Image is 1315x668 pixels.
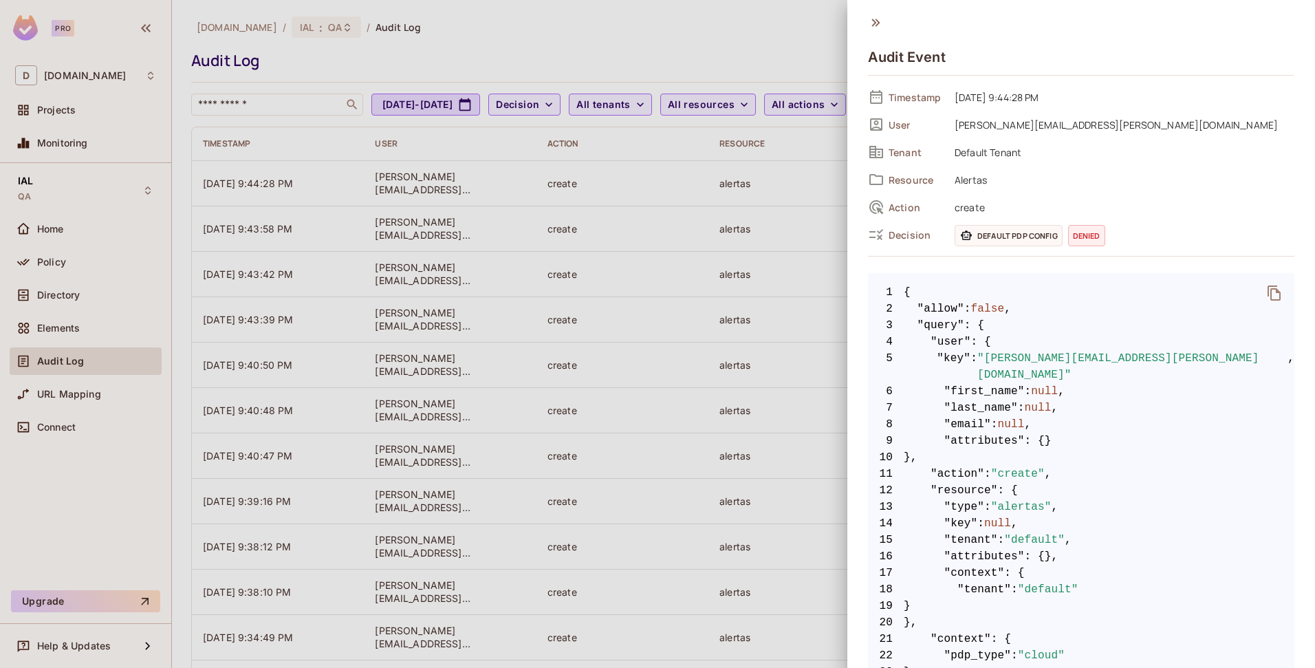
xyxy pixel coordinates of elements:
[868,515,904,532] span: 14
[964,317,984,334] span: : {
[1058,383,1065,400] span: ,
[868,499,904,515] span: 13
[931,334,971,350] span: "user"
[904,284,911,301] span: {
[948,144,1294,160] span: Default Tenant
[889,146,944,159] span: Tenant
[1065,532,1072,548] span: ,
[868,400,904,416] span: 7
[998,532,1005,548] span: :
[944,532,998,548] span: "tenant"
[977,350,1287,383] span: "[PERSON_NAME][EMAIL_ADDRESS][PERSON_NAME][DOMAIN_NAME]"
[868,334,904,350] span: 4
[868,548,904,565] span: 16
[889,228,944,241] span: Decision
[931,466,984,482] span: "action"
[955,225,1063,246] span: Default PDP config
[991,631,1011,647] span: : {
[868,416,904,433] span: 8
[917,317,964,334] span: "query"
[1258,277,1291,310] button: delete
[868,433,904,449] span: 9
[991,416,998,433] span: :
[931,482,998,499] span: "resource"
[1025,548,1058,565] span: : {},
[944,383,1025,400] span: "first_name"
[971,301,1005,317] span: false
[944,433,1025,449] span: "attributes"
[868,565,904,581] span: 17
[964,301,971,317] span: :
[937,350,970,383] span: "key"
[889,118,944,131] span: User
[1287,350,1294,383] span: ,
[868,532,904,548] span: 15
[917,301,964,317] span: "allow"
[1004,301,1011,317] span: ,
[868,482,904,499] span: 12
[1018,581,1078,598] span: "default"
[977,515,984,532] span: :
[944,565,1005,581] span: "context"
[1025,400,1052,416] span: null
[868,301,904,317] span: 2
[944,548,1025,565] span: "attributes"
[931,631,991,647] span: "context"
[868,317,904,334] span: 3
[998,482,1018,499] span: : {
[1031,383,1058,400] span: null
[1004,565,1024,581] span: : {
[984,515,1011,532] span: null
[868,614,904,631] span: 20
[944,515,978,532] span: "key"
[1004,532,1065,548] span: "default"
[984,499,991,515] span: :
[868,614,1294,631] span: },
[1025,383,1032,400] span: :
[1011,647,1018,664] span: :
[868,598,1294,614] span: }
[1052,400,1058,416] span: ,
[998,416,1025,433] span: null
[1011,581,1018,598] span: :
[1018,647,1065,664] span: "cloud"
[1011,515,1018,532] span: ,
[957,581,1011,598] span: "tenant"
[1025,433,1052,449] span: : {}
[889,173,944,186] span: Resource
[868,383,904,400] span: 6
[944,416,991,433] span: "email"
[868,466,904,482] span: 11
[948,116,1294,133] span: [PERSON_NAME][EMAIL_ADDRESS][PERSON_NAME][DOMAIN_NAME]
[889,91,944,104] span: Timestamp
[868,631,904,647] span: 21
[889,201,944,214] span: Action
[868,449,904,466] span: 10
[1045,466,1052,482] span: ,
[868,647,904,664] span: 22
[948,171,1294,188] span: Alertas
[948,199,1294,215] span: create
[1025,416,1032,433] span: ,
[1068,225,1105,246] span: denied
[868,49,946,65] h4: Audit Event
[868,284,904,301] span: 1
[1052,499,1058,515] span: ,
[868,350,904,383] span: 5
[944,499,985,515] span: "type"
[948,89,1294,105] span: [DATE] 9:44:28 PM
[991,499,1052,515] span: "alertas"
[971,334,991,350] span: : {
[944,400,1018,416] span: "last_name"
[944,647,1012,664] span: "pdp_type"
[868,598,904,614] span: 19
[1018,400,1025,416] span: :
[868,449,1294,466] span: },
[991,466,1045,482] span: "create"
[984,466,991,482] span: :
[970,350,977,383] span: :
[868,581,904,598] span: 18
